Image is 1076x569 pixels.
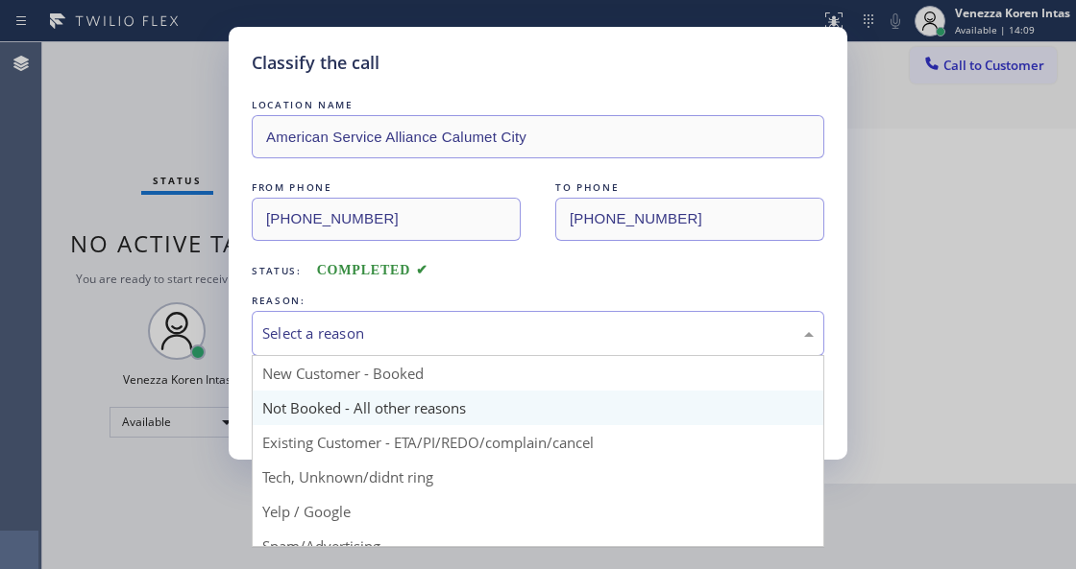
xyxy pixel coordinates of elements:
[262,322,814,344] div: Select a reason
[252,95,824,115] div: LOCATION NAME
[555,198,824,241] input: To phone
[252,198,521,241] input: From phone
[252,50,379,76] h5: Classify the call
[253,460,823,494] div: Tech, Unknown/didnt ring
[252,291,824,311] div: REASON:
[253,356,823,391] div: New Customer - Booked
[253,391,823,425] div: Not Booked - All other reasons
[317,263,428,277] span: COMPLETED
[555,178,824,198] div: TO PHONE
[252,178,521,198] div: FROM PHONE
[253,494,823,529] div: Yelp / Google
[253,425,823,460] div: Existing Customer - ETA/PI/REDO/complain/cancel
[253,529,823,563] div: Spam/Advertising
[252,264,302,277] span: Status:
